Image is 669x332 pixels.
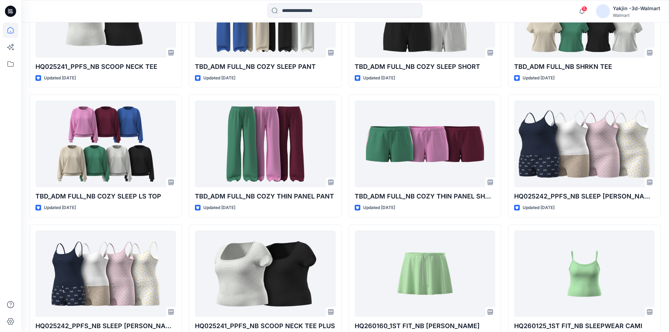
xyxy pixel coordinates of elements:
[514,62,655,72] p: TBD_ADM FULL_NB SHRKN TEE
[514,321,655,331] p: HQ260125_1ST FIT_NB SLEEPWEAR CAMI
[596,4,610,18] img: avatar
[355,191,495,201] p: TBD_ADM FULL_NB COZY THIN PANEL SHORT
[35,62,176,72] p: HQ025241_PPFS_NB SCOOP NECK TEE
[203,74,235,82] p: Updated [DATE]
[355,230,495,317] a: HQ260160_1ST FIT_NB TERRY SKORT
[363,74,395,82] p: Updated [DATE]
[523,204,555,211] p: Updated [DATE]
[195,230,335,317] a: HQ025241_PPFS_NB SCOOP NECK TEE PLUS
[514,100,655,187] a: HQ025242_PPFS_NB SLEEP CAMI BOXER SET PLUS
[613,13,660,18] div: Walmart
[203,204,235,211] p: Updated [DATE]
[355,321,495,331] p: HQ260160_1ST FIT_NB [PERSON_NAME]
[35,100,176,187] a: TBD_ADM FULL_NB COZY SLEEP LS TOP
[195,100,335,187] a: TBD_ADM FULL_NB COZY THIN PANEL PANT
[35,191,176,201] p: TBD_ADM FULL_NB COZY SLEEP LS TOP
[195,321,335,331] p: HQ025241_PPFS_NB SCOOP NECK TEE PLUS
[514,191,655,201] p: HQ025242_PPFS_NB SLEEP [PERSON_NAME] SET PLUS
[355,62,495,72] p: TBD_ADM FULL_NB COZY SLEEP SHORT
[195,191,335,201] p: TBD_ADM FULL_NB COZY THIN PANEL PANT
[523,74,555,82] p: Updated [DATE]
[35,230,176,317] a: HQ025242_PPFS_NB SLEEP CAMI BOXER SET
[514,230,655,317] a: HQ260125_1ST FIT_NB SLEEPWEAR CAMI
[355,100,495,187] a: TBD_ADM FULL_NB COZY THIN PANEL SHORT
[44,204,76,211] p: Updated [DATE]
[195,62,335,72] p: TBD_ADM FULL_NB COZY SLEEP PANT
[363,204,395,211] p: Updated [DATE]
[35,321,176,331] p: HQ025242_PPFS_NB SLEEP [PERSON_NAME] SET
[44,74,76,82] p: Updated [DATE]
[613,4,660,13] div: Yakjin -3d-Walmart
[582,6,587,12] span: 5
